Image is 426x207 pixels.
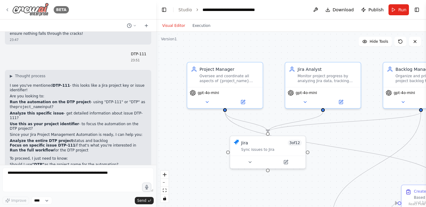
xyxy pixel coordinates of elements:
[226,98,260,106] button: Open in side panel
[124,22,139,29] button: Switch to previous chat
[142,183,151,192] button: Click to speak your automation idea
[298,74,357,83] div: Monitor project progress by analyzing Jira data, tracking velocity metrics, and identifying bottl...
[199,66,259,72] div: Project Manager
[10,139,73,143] strong: Analyze the entire DTP project
[16,105,42,109] code: project_name
[288,140,302,146] span: Number of enabled actions
[10,143,75,147] strong: Focus on specific issue DTP-111
[54,6,69,13] div: BETA
[394,90,415,95] span: gpt-4o-mini
[11,198,26,203] span: Improve
[137,198,146,203] span: Send
[359,4,386,15] button: Publish
[241,140,248,146] div: Jira
[10,122,79,126] strong: Use this as your project identifier
[32,162,44,167] strong: "DTP"
[10,94,146,99] p: Are you looking to:
[222,112,271,132] g: Edge from 6973cffd-2e45-4b0b-89f0-0a37f892efd7 to 2cf768db-7fc6-4fdd-8a6a-cf4244d92c59
[10,143,146,148] li: if that's what you're interested in
[161,187,169,194] button: fit view
[298,66,357,72] div: Jira Analyst
[12,3,49,16] img: Logo
[187,62,263,109] div: Project ManagerOversee and coordinate all aspects of {project_name} project management, including...
[131,52,146,57] p: DTP-111
[189,22,214,29] button: Execution
[10,111,64,115] strong: Analyze this specific issue
[10,162,146,167] li: Should I use as the project name for the automation?
[135,197,154,204] button: Send
[10,74,13,78] span: ▶
[10,100,146,110] p: - using "DTP-111" or "DTP" as the input?
[268,158,303,166] button: Open in side panel
[285,62,361,109] div: Jira AnalystMonitor project progress by analyzing Jira data, tracking velocity metrics, and ident...
[161,194,169,202] button: toggle interactivity
[161,37,177,42] div: Version 1
[53,83,70,88] strong: DTP-111
[178,7,192,12] a: Studio
[10,100,91,104] strong: Run the automation on the DTP project
[324,98,358,106] button: Open in side panel
[296,90,317,95] span: gpt-4o-mini
[10,111,146,121] p: - get detailed information about issue DTP-111?
[160,5,168,14] button: Hide left sidebar
[370,39,388,44] span: Hide Tools
[10,148,54,152] strong: Run the full workflow
[10,148,146,153] li: for the DTP project
[2,197,29,205] button: Improve
[388,4,409,15] button: Run
[161,171,169,202] div: React Flow controls
[398,7,406,13] span: Run
[409,202,425,206] a: React Flow attribution
[333,7,354,13] span: Download
[161,179,169,187] button: zoom out
[323,4,356,15] button: Download
[10,38,146,42] div: 23:47
[10,83,146,93] p: I see you've mentioned - this looks like a Jira project key or issue identifier!
[241,147,302,152] div: Sync issues to Jira
[199,74,259,83] div: Oversee and coordinate all aspects of {project_name} project management, including task creation,...
[234,140,239,145] img: Jira
[265,112,424,132] g: Edge from 42594e12-5e83-45ab-910e-8393b62b8976 to 2cf768db-7fc6-4fdd-8a6a-cf4244d92c59
[178,7,271,13] nav: breadcrumb
[161,171,169,179] button: zoom in
[10,139,146,143] li: status and backlog
[265,112,326,132] g: Edge from c25c03b8-d95e-41ae-bea2-9d1e5e3ba0af to 2cf768db-7fc6-4fdd-8a6a-cf4244d92c59
[159,22,189,29] button: Visual Editor
[368,7,384,13] span: Publish
[10,27,146,36] p: This automation will save hours of manual project management work and ensure nothing falls throug...
[230,136,306,169] div: JiraJira3of12Sync issues to Jira
[10,74,45,78] button: ▶Thought process
[10,122,146,131] p: - to focus the automation on the DTP project?
[10,133,146,137] p: Since your Jira Project Management Automation is ready, I can help you:
[141,22,151,29] button: Start a new chat
[10,156,146,161] p: To proceed, I just need to know:
[359,37,392,46] button: Hide Tools
[198,90,219,95] span: gpt-4o-mini
[15,74,45,78] span: Thought process
[413,5,421,14] button: Show right sidebar
[131,58,146,63] div: 23:51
